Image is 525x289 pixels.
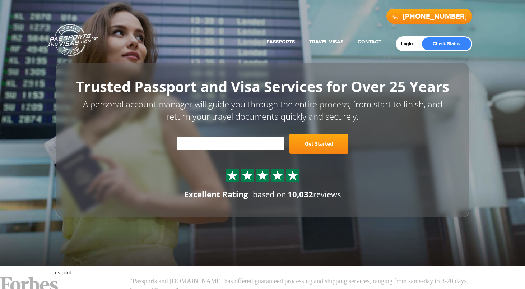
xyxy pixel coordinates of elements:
a: Login [401,41,418,47]
a: Check Status [422,37,471,50]
a: Trustpilot [51,270,71,276]
span: reviews [288,189,341,199]
img: Sprite St [272,170,283,181]
h1: Trusted Passport and Visa Services for Over 25 Years [72,79,453,95]
img: Sprite St [242,170,253,181]
a: [PHONE_NUMBER] [403,12,467,21]
img: Sprite St [287,170,298,181]
strong: 10,032 [288,189,313,199]
img: Sprite St [257,170,268,181]
a: Passports [266,39,295,45]
a: Contact [358,39,381,45]
a: Get Started [289,134,348,154]
span: based on [253,189,286,199]
p: A personal account manager will guide you through the entire process, from start to finish, and r... [72,98,453,123]
div: Excellent Rating [184,189,248,200]
a: Passports & [DOMAIN_NAME] [47,24,98,56]
a: Travel Visas [309,39,343,45]
img: Sprite St [227,170,238,181]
